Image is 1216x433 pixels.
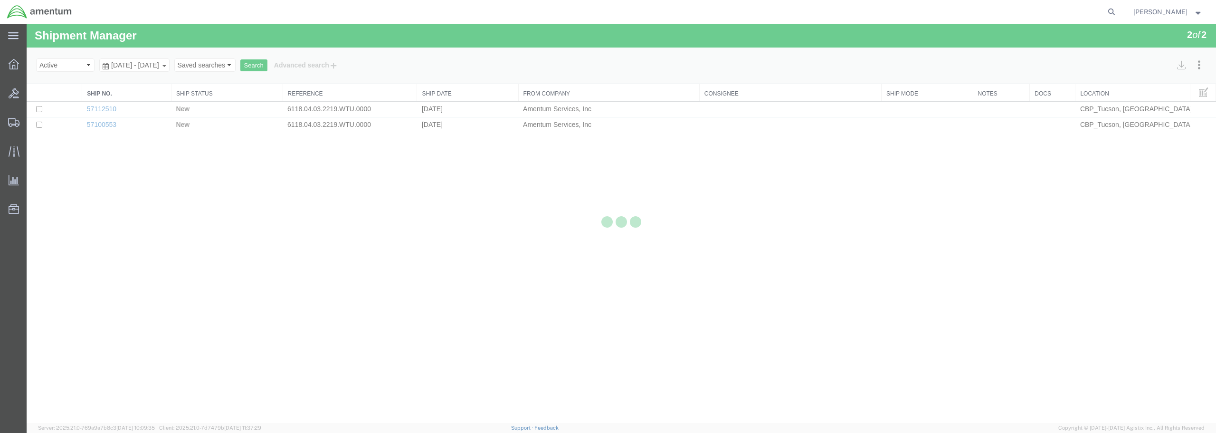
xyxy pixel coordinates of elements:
[1133,7,1187,17] span: Derrick Gory
[38,425,155,431] span: Server: 2025.21.0-769a9a7b8c3
[224,425,261,431] span: [DATE] 11:37:29
[511,425,535,431] a: Support
[1058,424,1205,432] span: Copyright © [DATE]-[DATE] Agistix Inc., All Rights Reserved
[7,5,72,19] img: logo
[159,425,261,431] span: Client: 2025.21.0-7d7479b
[1133,6,1203,18] button: [PERSON_NAME]
[116,425,155,431] span: [DATE] 10:09:35
[534,425,559,431] a: Feedback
